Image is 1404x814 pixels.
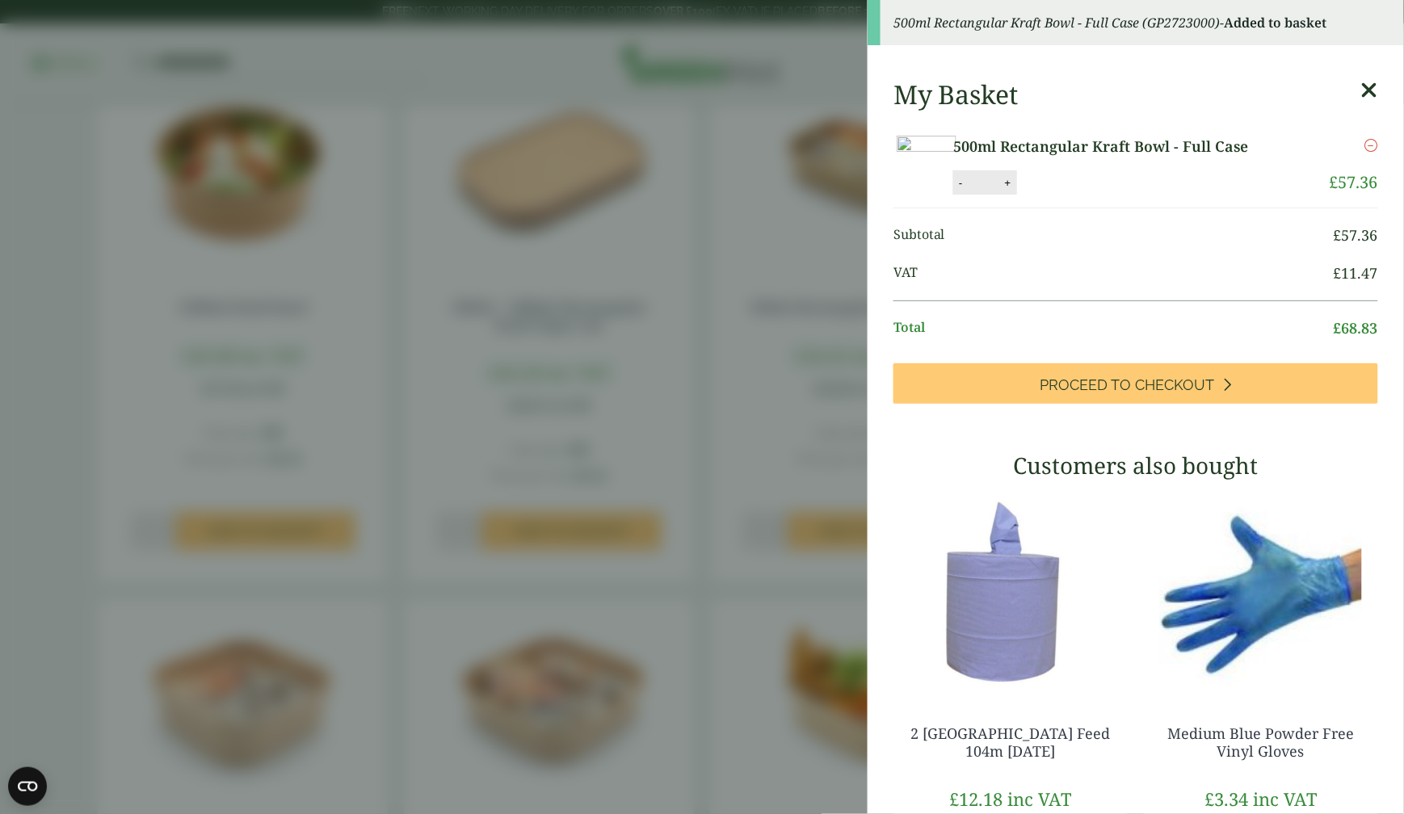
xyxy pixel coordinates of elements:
[1040,376,1215,394] span: Proceed to Checkout
[1334,225,1342,245] span: £
[893,224,1334,246] span: Subtotal
[1254,787,1318,811] span: inc VAT
[1205,787,1215,811] span: £
[1144,491,1378,693] img: 4130015J-Blue-Vinyl-Powder-Free-Gloves-Medium
[1334,318,1342,338] span: £
[893,491,1128,693] img: 3630017-2-Ply-Blue-Centre-Feed-104m
[1000,176,1016,190] button: +
[1330,171,1378,193] bdi: 57.36
[1225,14,1327,31] strong: Added to basket
[893,317,1334,339] span: Total
[950,787,960,811] span: £
[1365,136,1378,155] a: Remove this item
[1334,225,1378,245] bdi: 57.36
[1168,724,1355,761] a: Medium Blue Powder Free Vinyl Gloves
[893,79,1019,110] h2: My Basket
[953,136,1288,157] a: 500ml Rectangular Kraft Bowl - Full Case
[1334,318,1378,338] bdi: 68.83
[1330,171,1339,193] span: £
[893,363,1378,404] a: Proceed to Checkout
[1334,263,1342,283] span: £
[954,176,967,190] button: -
[893,452,1378,480] h3: Customers also bought
[1205,787,1249,811] bdi: 3.34
[8,767,47,806] button: Open CMP widget
[1334,263,1378,283] bdi: 11.47
[911,724,1111,761] a: 2 [GEOGRAPHIC_DATA] Feed 104m [DATE]
[893,14,1221,31] em: 500ml Rectangular Kraft Bowl - Full Case (GP2723000)
[950,787,1003,811] bdi: 12.18
[893,262,1334,284] span: VAT
[1008,787,1072,811] span: inc VAT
